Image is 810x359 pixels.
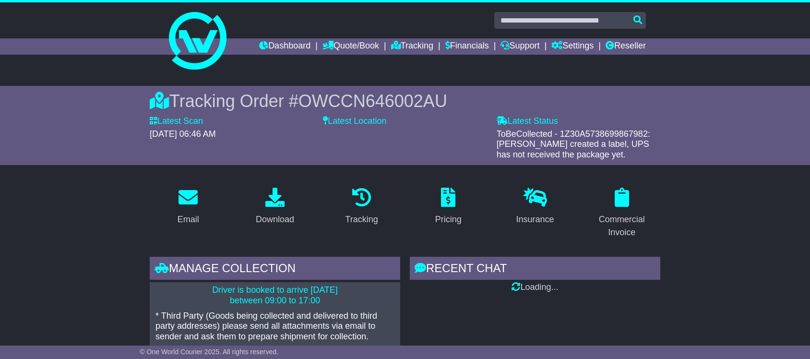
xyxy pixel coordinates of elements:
[150,116,203,127] label: Latest Scan
[150,129,216,139] span: [DATE] 06:46 AM
[551,38,594,55] a: Settings
[497,129,650,159] span: ToBeCollected - 1Z30A5738699867982: [PERSON_NAME] created a label, UPS has not received the packa...
[150,257,400,283] div: Manage collection
[155,311,394,342] p: * Third Party (Goods being collected and delivered to third party addresses) please send all atta...
[345,213,378,226] div: Tracking
[589,213,654,239] div: Commercial Invoice
[583,184,660,242] a: Commercial Invoice
[178,213,199,226] div: Email
[497,116,558,127] label: Latest Status
[339,184,384,229] a: Tracking
[500,38,539,55] a: Support
[140,348,278,356] span: © One World Courier 2025. All rights reserved.
[171,184,205,229] a: Email
[150,91,660,111] div: Tracking Order #
[322,38,379,55] a: Quote/Book
[250,184,300,229] a: Download
[391,38,433,55] a: Tracking
[323,116,386,127] label: Latest Location
[410,257,660,283] div: RECENT CHAT
[606,38,646,55] a: Reseller
[410,282,660,293] div: Loading...
[155,285,394,306] p: Driver is booked to arrive [DATE] between 09:00 to 17:00
[510,184,560,229] a: Insurance
[435,213,462,226] div: Pricing
[298,91,447,111] span: OWCCN646002AU
[256,213,294,226] div: Download
[445,38,489,55] a: Financials
[259,38,310,55] a: Dashboard
[516,213,554,226] div: Insurance
[429,184,468,229] a: Pricing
